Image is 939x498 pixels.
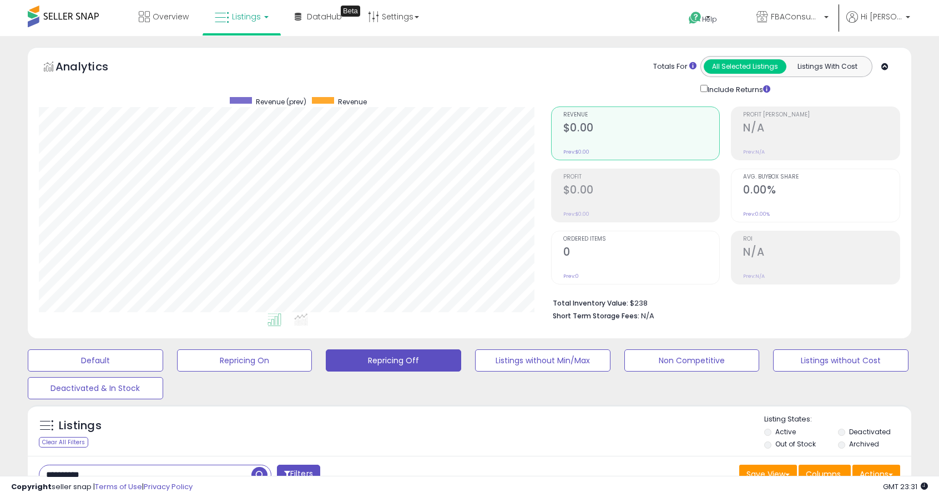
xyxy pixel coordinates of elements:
[338,97,367,106] span: Revenue
[692,83,784,95] div: Include Returns
[739,465,797,484] button: Save View
[743,112,900,118] span: Profit [PERSON_NAME]
[743,174,900,180] span: Avg. Buybox Share
[256,97,306,106] span: Revenue (prev)
[277,465,320,484] button: Filters
[641,311,654,321] span: N/A
[773,349,908,372] button: Listings without Cost
[563,236,720,242] span: Ordered Items
[307,11,342,22] span: DataHub
[553,311,639,321] b: Short Term Storage Fees:
[743,149,765,155] small: Prev: N/A
[861,11,902,22] span: Hi [PERSON_NAME]
[743,121,900,136] h2: N/A
[849,439,879,449] label: Archived
[341,6,360,17] div: Tooltip anchor
[883,481,928,492] span: 2025-10-7 23:31 GMT
[563,121,720,136] h2: $0.00
[775,427,796,436] label: Active
[852,465,900,484] button: Actions
[653,62,696,72] div: Totals For
[743,236,900,242] span: ROI
[563,273,579,280] small: Prev: 0
[475,349,610,372] button: Listings without Min/Max
[563,112,720,118] span: Revenue
[11,481,52,492] strong: Copyright
[799,465,851,484] button: Columns
[563,149,589,155] small: Prev: $0.00
[563,246,720,261] h2: 0
[563,184,720,199] h2: $0.00
[153,11,189,22] span: Overview
[326,349,461,372] button: Repricing Off
[563,174,720,180] span: Profit
[232,11,261,22] span: Listings
[743,211,770,217] small: Prev: 0.00%
[563,211,589,217] small: Prev: $0.00
[806,469,841,480] span: Columns
[144,481,193,492] a: Privacy Policy
[11,482,193,492] div: seller snap | |
[764,414,911,425] p: Listing States:
[624,349,760,372] button: Non Competitive
[28,349,163,372] button: Default
[28,377,163,399] button: Deactivated & In Stock
[743,273,765,280] small: Prev: N/A
[553,296,892,309] li: $238
[680,3,739,36] a: Help
[39,437,88,448] div: Clear All Filters
[553,298,628,308] b: Total Inventory Value:
[846,11,910,36] a: Hi [PERSON_NAME]
[743,184,900,199] h2: 0.00%
[849,427,891,436] label: Deactivated
[786,59,869,74] button: Listings With Cost
[688,11,702,25] i: Get Help
[743,246,900,261] h2: N/A
[55,59,130,77] h5: Analytics
[775,439,816,449] label: Out of Stock
[177,349,312,372] button: Repricing On
[702,14,717,24] span: Help
[704,59,786,74] button: All Selected Listings
[59,418,102,434] h5: Listings
[771,11,821,22] span: FBAConsumerGoods
[95,481,142,492] a: Terms of Use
